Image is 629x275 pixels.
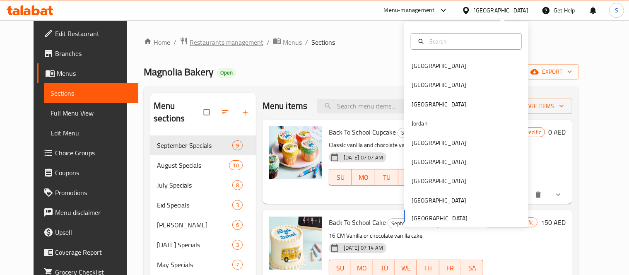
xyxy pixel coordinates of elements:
a: Edit Restaurant [37,24,139,43]
a: Promotions [37,183,139,203]
span: September Specials [157,140,232,150]
button: Add section [236,103,256,121]
a: Choice Groups [37,143,139,163]
span: TU [378,171,395,183]
span: Manage items [503,101,566,111]
div: Eid Specials3 [150,195,256,215]
span: Menus [283,37,302,47]
div: September Specials [398,128,451,138]
div: Mango Mania [157,220,232,230]
a: Sections [44,83,139,103]
div: [GEOGRAPHIC_DATA] [412,100,466,109]
span: Coverage Report [55,247,132,257]
div: [GEOGRAPHIC_DATA] [412,61,466,70]
button: delete [529,186,549,204]
a: Menus [273,37,302,48]
span: Magnolia Bakery [144,63,214,81]
span: S [615,6,618,15]
span: 6 [233,221,242,229]
span: Open [217,69,236,76]
span: SU [333,171,349,183]
span: Select all sections [199,104,216,120]
div: May Specials [157,260,232,270]
span: 3 [233,241,242,249]
h2: Menu items [263,100,308,112]
span: Edit Menu [51,128,132,138]
div: [GEOGRAPHIC_DATA] [474,6,528,15]
li: / [174,37,176,47]
span: [PERSON_NAME] [157,220,232,230]
div: Father's Day Specials [157,240,232,250]
a: Menu disclaimer [37,203,139,222]
div: items [229,160,242,170]
h6: 0 AED [548,126,566,138]
nav: breadcrumb [144,37,579,48]
span: August Specials [157,160,229,170]
span: MO [355,171,372,183]
div: [GEOGRAPHIC_DATA] [412,138,466,147]
a: Restaurants management [180,37,263,48]
div: September Specials [388,218,441,228]
img: Back To School Cake [269,217,322,270]
a: Home [144,37,170,47]
span: 7 [233,261,242,269]
button: TU [375,169,398,186]
span: Full Menu View [51,108,132,118]
span: [DATE] 07:07 AM [340,154,386,162]
li: / [305,37,308,47]
button: Manage items [496,99,572,114]
span: Edit Restaurant [55,29,132,39]
h2: Menu sections [154,100,204,125]
div: September Specials9 [150,135,256,155]
div: July Specials8 [150,175,256,195]
span: Menus [57,68,132,78]
div: [GEOGRAPHIC_DATA] [412,157,466,166]
span: [DATE] Specials [157,240,232,250]
span: WE [402,171,418,183]
span: SA [465,262,480,274]
span: Promotions [55,188,132,198]
div: Jordan [412,119,428,128]
svg: Show Choices [554,191,562,199]
span: Branches [55,48,132,58]
div: [GEOGRAPHIC_DATA] [412,196,466,205]
span: 3 [233,201,242,209]
div: May Specials7 [150,255,256,275]
a: Menus [37,63,139,83]
span: FR [443,262,458,274]
button: MO [352,169,375,186]
span: Back To School Cupcake [329,126,396,138]
span: Eid Specials [157,200,232,210]
span: 10 [229,162,242,169]
span: Menu disclaimer [55,207,132,217]
a: Upsell [37,222,139,242]
span: Sections [311,37,335,47]
span: SU [333,262,348,274]
div: [GEOGRAPHIC_DATA] [412,176,466,186]
span: MO [354,262,370,274]
span: TU [376,262,392,274]
button: SU [329,169,352,186]
div: items [232,260,243,270]
img: Back To School Cupcake [269,126,322,179]
input: search [317,99,415,113]
span: [DATE] 07:14 AM [340,244,386,252]
span: Sections [51,88,132,98]
div: items [232,240,243,250]
div: [DATE] Specials3 [150,235,256,255]
button: show more [549,186,569,204]
span: Coupons [55,168,132,178]
a: Coupons [37,163,139,183]
span: Restaurants management [190,37,263,47]
span: July Specials [157,180,232,190]
div: [PERSON_NAME]6 [150,215,256,235]
span: September Specials [388,219,441,228]
a: Edit Menu [44,123,139,143]
li: / [267,37,270,47]
div: Open [217,68,236,78]
span: September Specials [398,128,451,137]
div: August Specials10 [150,155,256,175]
